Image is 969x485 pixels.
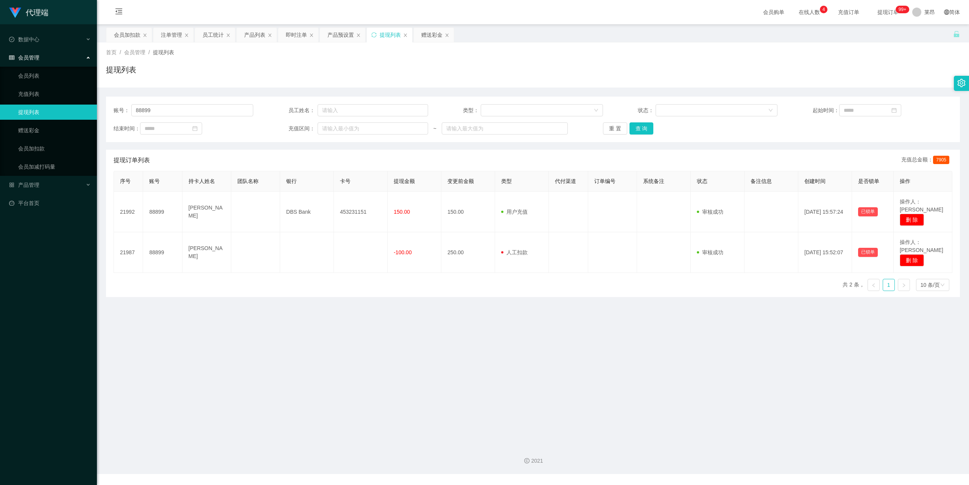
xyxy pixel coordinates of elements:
[149,178,160,184] span: 账号
[184,33,189,38] i: 图标: close
[114,28,140,42] div: 会员加扣款
[643,178,664,184] span: 系统备注
[697,249,723,255] span: 审核成功
[114,106,131,114] span: 账号：
[143,192,182,232] td: 88899
[120,178,131,184] span: 序号
[900,214,924,226] button: 删 除
[603,122,627,135] button: 重 置
[106,0,132,25] i: 图标: menu-fold
[896,6,909,13] sup: 1150
[9,55,39,61] span: 会员管理
[638,106,656,114] span: 状态：
[883,279,895,291] li: 1
[697,209,723,215] span: 审核成功
[18,123,91,138] a: 赠送彩金
[891,108,897,113] i: 图标: calendar
[900,178,910,184] span: 操作
[268,33,272,38] i: 图标: close
[555,178,576,184] span: 代付渠道
[340,178,351,184] span: 卡号
[795,9,824,15] span: 在线人数
[18,86,91,102] a: 充值列表
[898,279,910,291] li: 下一页
[9,8,21,18] img: logo.9652507e.png
[9,37,14,42] i: 图标: check-circle-o
[813,106,839,114] span: 起始时间：
[874,9,902,15] span: 提现订单
[9,36,39,42] span: 数据中心
[798,192,852,232] td: [DATE] 15:57:24
[356,33,361,38] i: 图标: close
[18,141,91,156] a: 会员加扣款
[524,458,530,463] i: 图标: copyright
[182,232,231,273] td: [PERSON_NAME]
[106,64,136,75] h1: 提现列表
[834,9,863,15] span: 充值订单
[463,106,481,114] span: 类型：
[629,122,654,135] button: 查 询
[442,122,568,135] input: 请输入最大值为
[286,178,297,184] span: 银行
[9,55,14,60] i: 图标: table
[594,108,598,113] i: 图标: down
[18,68,91,83] a: 会员列表
[921,279,940,291] div: 10 条/页
[447,178,474,184] span: 变更前金额
[182,192,231,232] td: [PERSON_NAME]
[858,248,878,257] button: 已锁单
[441,232,495,273] td: 250.00
[868,279,880,291] li: 上一页
[957,79,966,87] i: 图标: setting
[318,104,428,116] input: 请输入
[445,33,449,38] i: 图标: close
[327,28,354,42] div: 产品预设置
[900,254,924,266] button: 删 除
[501,209,528,215] span: 用户充值
[403,33,408,38] i: 图标: close
[380,28,401,42] div: 提现列表
[286,28,307,42] div: 即时注单
[953,31,960,38] i: 图标: unlock
[114,125,140,133] span: 结束时间：
[288,125,318,133] span: 充值区间：
[148,49,150,55] span: /
[124,49,145,55] span: 会员管理
[143,33,147,38] i: 图标: close
[244,28,265,42] div: 产品列表
[143,232,182,273] td: 88899
[697,178,707,184] span: 状态
[940,283,945,288] i: 图标: down
[9,196,91,211] a: 图标: dashboard平台首页
[944,9,949,15] i: 图标: global
[883,279,894,291] a: 1
[189,178,215,184] span: 持卡人姓名
[334,192,388,232] td: 453231151
[114,232,143,273] td: 21987
[203,28,224,42] div: 员工统计
[114,192,143,232] td: 21992
[9,182,39,188] span: 产品管理
[501,178,512,184] span: 类型
[192,126,198,131] i: 图标: calendar
[237,178,259,184] span: 团队名称
[871,283,876,288] i: 图标: left
[823,6,825,13] p: 4
[9,182,14,188] i: 图标: appstore-o
[226,33,231,38] i: 图标: close
[501,249,528,255] span: 人工扣款
[153,49,174,55] span: 提现列表
[594,178,615,184] span: 订单编号
[768,108,773,113] i: 图标: down
[428,125,442,133] span: ~
[858,178,879,184] span: 是否锁单
[120,49,121,55] span: /
[421,28,442,42] div: 赠送彩金
[394,178,415,184] span: 提现金额
[858,207,878,216] button: 已锁单
[106,49,117,55] span: 首页
[288,106,318,114] span: 员工姓名：
[131,104,254,116] input: 请输入
[161,28,182,42] div: 注单管理
[26,0,48,25] h1: 代理端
